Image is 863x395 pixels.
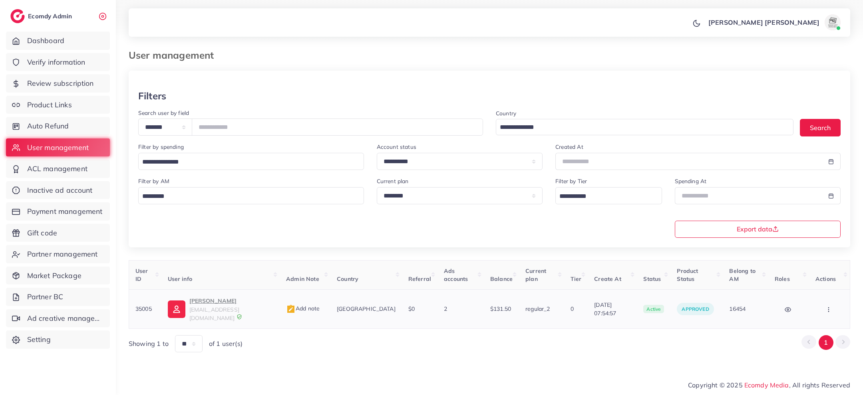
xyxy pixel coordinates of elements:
[825,14,841,30] img: avatar
[6,330,110,349] a: Setting
[496,119,793,135] div: Search for option
[6,224,110,242] a: Gift code
[27,249,98,259] span: Partner management
[6,202,110,221] a: Payment management
[555,187,662,204] div: Search for option
[6,288,110,306] a: Partner BC
[6,267,110,285] a: Market Package
[27,100,72,110] span: Product Links
[6,138,110,157] a: User management
[704,14,844,30] a: [PERSON_NAME] [PERSON_NAME]avatar
[27,57,86,67] span: Verify information
[497,121,783,134] input: Search for option
[6,53,110,71] a: Verify information
[6,117,110,135] a: Auto Refund
[27,228,57,238] span: Gift code
[27,271,82,281] span: Market Package
[6,181,110,199] a: Inactive ad account
[6,160,110,178] a: ACL management
[6,32,110,50] a: Dashboard
[27,121,69,131] span: Auto Refund
[138,153,364,170] div: Search for option
[6,245,110,263] a: Partner management
[801,335,850,350] ul: Pagination
[138,187,364,204] div: Search for option
[27,36,64,46] span: Dashboard
[6,309,110,328] a: Ad creative management
[6,96,110,114] a: Product Links
[27,142,89,153] span: User management
[28,12,74,20] h2: Ecomdy Admin
[10,9,74,23] a: logoEcomdy Admin
[819,335,833,350] button: Go to page 1
[27,313,104,324] span: Ad creative management
[27,185,93,196] span: Inactive ad account
[557,190,651,203] input: Search for option
[27,164,87,174] span: ACL management
[27,78,94,89] span: Review subscription
[708,18,819,27] p: [PERSON_NAME] [PERSON_NAME]
[27,292,64,302] span: Partner BC
[139,156,354,168] input: Search for option
[27,206,103,217] span: Payment management
[10,9,25,23] img: logo
[6,74,110,93] a: Review subscription
[27,334,51,345] span: Setting
[139,190,354,203] input: Search for option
